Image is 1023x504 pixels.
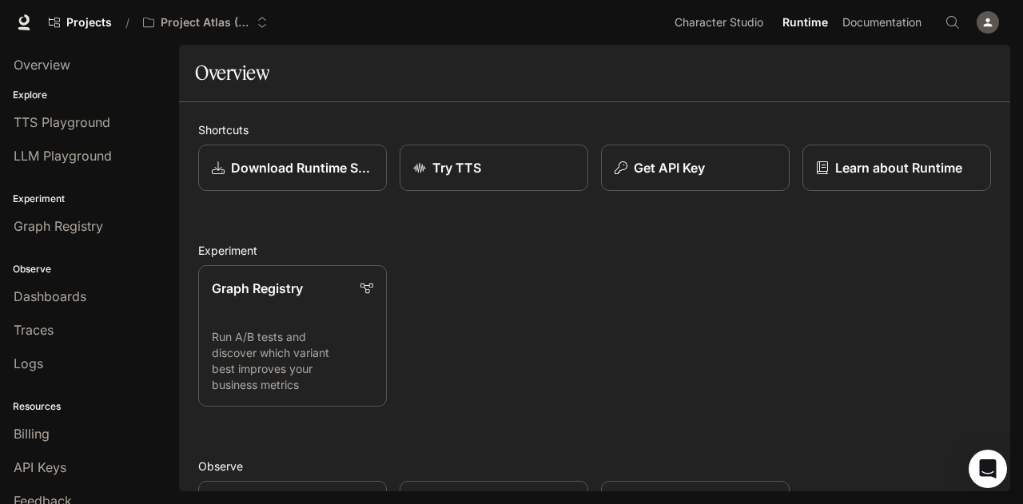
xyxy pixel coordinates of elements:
button: Open Command Menu [937,6,969,38]
a: Download Runtime SDK [198,145,387,191]
a: Character Studio [668,6,774,38]
a: Go to projects [42,6,119,38]
p: Get API Key [634,158,705,177]
span: Projects [66,16,112,30]
span: Documentation [842,13,921,33]
a: Documentation [836,6,933,38]
p: Download Runtime SDK [231,158,373,177]
div: Open Intercom Messenger [969,450,1007,488]
a: Try TTS [400,145,588,191]
h2: Experiment [198,242,991,259]
h1: Overview [195,57,269,89]
button: Open workspace menu [136,6,275,38]
h2: Observe [198,458,991,474]
h2: Shortcuts [198,121,991,138]
p: Run A/B tests and discover which variant best improves your business metrics [212,329,373,393]
span: Character Studio [675,13,763,33]
button: Get API Key [601,145,790,191]
div: / [119,14,136,31]
p: Project Atlas (NBCU) [161,16,250,30]
p: Learn about Runtime [835,158,962,177]
a: Graph RegistryRun A/B tests and discover which variant best improves your business metrics [198,265,387,407]
p: Graph Registry [212,279,303,298]
a: Runtime [776,6,834,38]
p: Try TTS [432,158,481,177]
span: Runtime [782,13,828,33]
a: Learn about Runtime [802,145,991,191]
